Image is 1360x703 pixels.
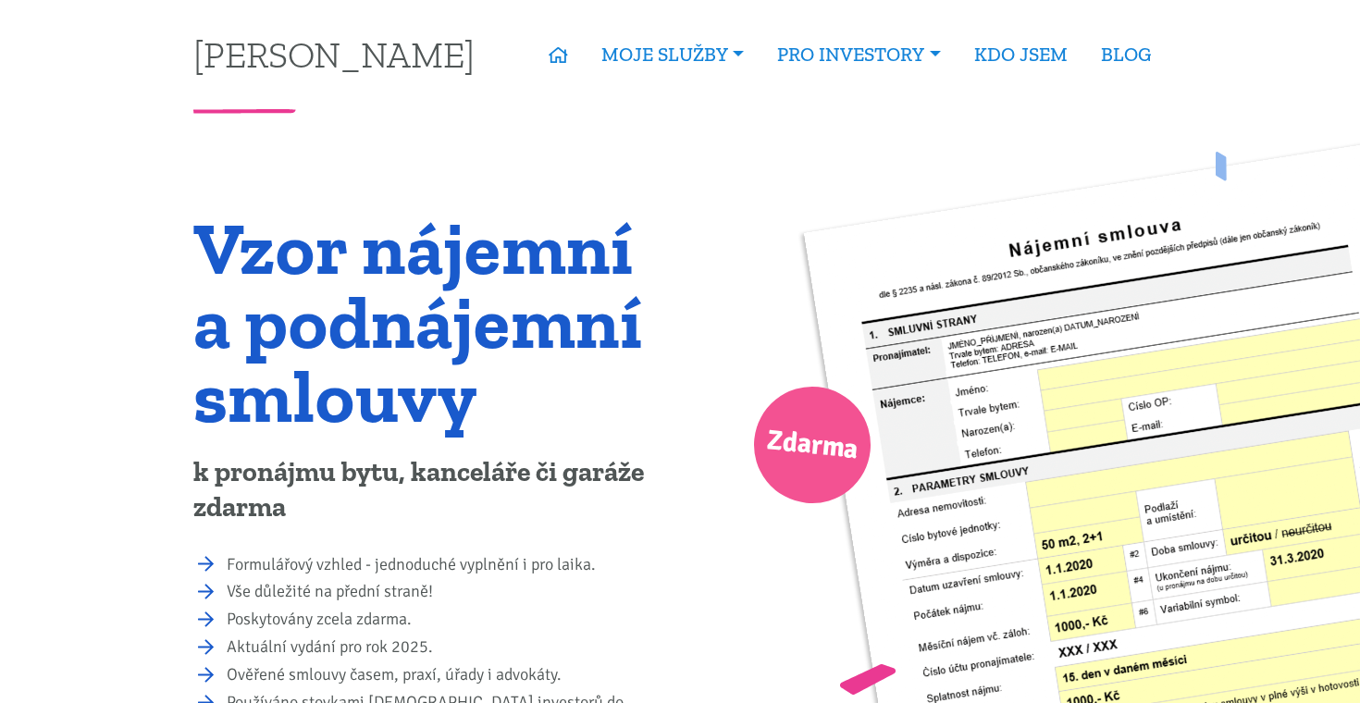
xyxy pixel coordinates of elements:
span: Zdarma [764,416,860,475]
a: KDO JSEM [958,33,1084,76]
a: MOJE SLUŽBY [585,33,760,76]
li: Poskytovány zcela zdarma. [227,607,668,633]
li: Ověřené smlouvy časem, praxí, úřady i advokáty. [227,662,668,688]
h1: Vzor nájemní a podnájemní smlouvy [193,211,668,433]
p: k pronájmu bytu, kanceláře či garáže zdarma [193,455,668,525]
li: Aktuální vydání pro rok 2025. [227,635,668,660]
li: Vše důležité na přední straně! [227,579,668,605]
li: Formulářový vzhled - jednoduché vyplnění i pro laika. [227,552,668,578]
a: BLOG [1084,33,1168,76]
a: PRO INVESTORY [760,33,957,76]
a: [PERSON_NAME] [193,36,475,72]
